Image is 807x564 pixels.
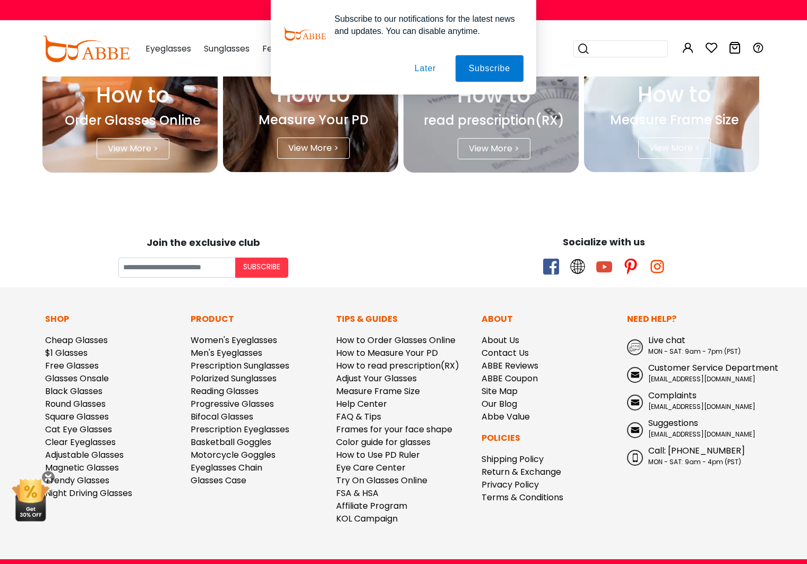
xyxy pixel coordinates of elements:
[638,138,711,159] div: View More >
[649,259,665,275] span: instagram
[627,417,762,439] a: Suggestions [EMAIL_ADDRESS][DOMAIN_NAME]
[336,487,379,499] a: FSA & HSA
[482,491,563,503] a: Terms & Conditions
[409,235,799,249] div: Socialize with us
[627,313,762,326] p: Need Help?
[648,445,745,457] span: Call: [PHONE_NUMBER]
[191,398,274,410] a: Progressive Glasses
[627,334,762,356] a: Live chat MON - SAT: 9am - 7pm (PST)
[336,313,471,326] p: Tips & Guides
[45,423,112,435] a: Cat Eye Glasses
[326,13,523,37] div: Subscribe to our notifications for the latest news and updates. You can disable anytime.
[191,372,277,384] a: Polarized Sunglasses
[45,449,124,461] a: Adjustable Glasses
[482,347,529,359] a: Contact Us
[648,402,756,411] span: [EMAIL_ADDRESS][DOMAIN_NAME]
[191,423,289,435] a: Prescription Eyeglasses
[401,55,449,82] button: Later
[648,457,741,466] span: MON - SAT: 9am - 4pm (PST)
[458,138,530,159] div: View More >
[482,432,616,445] p: Policies
[336,423,452,435] a: Frames for your face shape
[191,411,253,423] a: Bifocal Glasses
[627,445,762,467] a: Call: [PHONE_NUMBER] MON - SAT: 9am - 4pm (PST)
[648,374,756,383] span: [EMAIL_ADDRESS][DOMAIN_NAME]
[11,479,50,522] img: mini welcome offer
[118,258,235,278] input: Your email
[191,436,271,448] a: Basketball Goggles
[456,55,523,82] button: Subscribe
[42,111,223,130] div: Order Glasses Online
[482,372,538,384] a: ABBE Coupon
[403,79,584,111] div: How to
[648,417,698,429] span: Suggestions
[284,13,326,55] img: notification icon
[482,360,538,372] a: ABBE Reviews
[45,313,180,326] p: Shop
[482,385,518,397] a: Site Map
[596,259,612,275] span: youtube
[45,360,99,372] a: Free Glasses
[336,360,459,372] a: How to read prescription(RX)
[45,334,108,346] a: Cheap Glasses
[482,478,539,491] a: Privacy Policy
[336,372,417,384] a: Adjust Your Glasses
[543,259,559,275] span: facebook
[45,436,116,448] a: Clear Eyeglasses
[336,398,387,410] a: Help Center
[191,313,325,326] p: Product
[336,449,420,461] a: How to Use PD Ruler
[336,385,420,397] a: Measure Frame Size
[648,334,685,346] span: Live chat
[45,372,109,384] a: Glasses Onsale
[336,436,431,448] a: Color guide for glasses
[45,411,109,423] a: Square Glasses
[403,111,584,130] div: read prescription(RX)
[235,258,288,278] button: Subscribe
[336,462,406,474] a: Eye Care Center
[336,347,438,359] a: How to Measure Your PD
[648,347,741,356] span: MON - SAT: 9am - 7pm (PST)
[482,411,530,423] a: Abbe Value
[336,334,456,346] a: How to Order Glasses Online
[45,398,106,410] a: Round Glasses
[42,79,223,111] div: How to
[191,474,246,486] a: Glasses Case
[336,411,381,423] a: FAQ & Tips
[623,259,639,275] span: pinterest
[191,360,289,372] a: Prescription Sunglasses
[45,462,119,474] a: Magnetic Glasses
[336,512,398,525] a: KOL Campaign
[648,362,778,374] span: Customer Service Department
[191,334,277,346] a: Women's Eyeglasses
[223,110,403,130] div: Measure Your PD
[482,398,517,410] a: Our Blog
[627,362,762,384] a: Customer Service Department [EMAIL_ADDRESS][DOMAIN_NAME]
[336,500,407,512] a: Affiliate Program
[584,110,765,130] div: Measure Frame Size
[277,138,350,159] div: View More >
[570,259,586,275] span: twitter
[648,430,756,439] span: [EMAIL_ADDRESS][DOMAIN_NAME]
[482,466,561,478] a: Return & Exchange
[45,487,132,499] a: Night Driving Glasses
[191,449,276,461] a: Motorcycle Goggles
[482,453,544,465] a: Shipping Policy
[482,313,616,326] p: About
[482,334,519,346] a: About Us
[97,138,169,159] div: View More >
[191,462,262,474] a: Eyeglasses Chain
[336,474,427,486] a: Try On Glasses Online
[191,347,262,359] a: Men's Eyeglasses
[45,474,109,486] a: Trendy Glasses
[648,389,697,401] span: Complaints
[45,347,88,359] a: $1 Glasses
[627,389,762,412] a: Complaints [EMAIL_ADDRESS][DOMAIN_NAME]
[45,385,102,397] a: Black Glasses
[191,385,259,397] a: Reading Glasses
[8,233,398,250] div: Join the exclusive club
